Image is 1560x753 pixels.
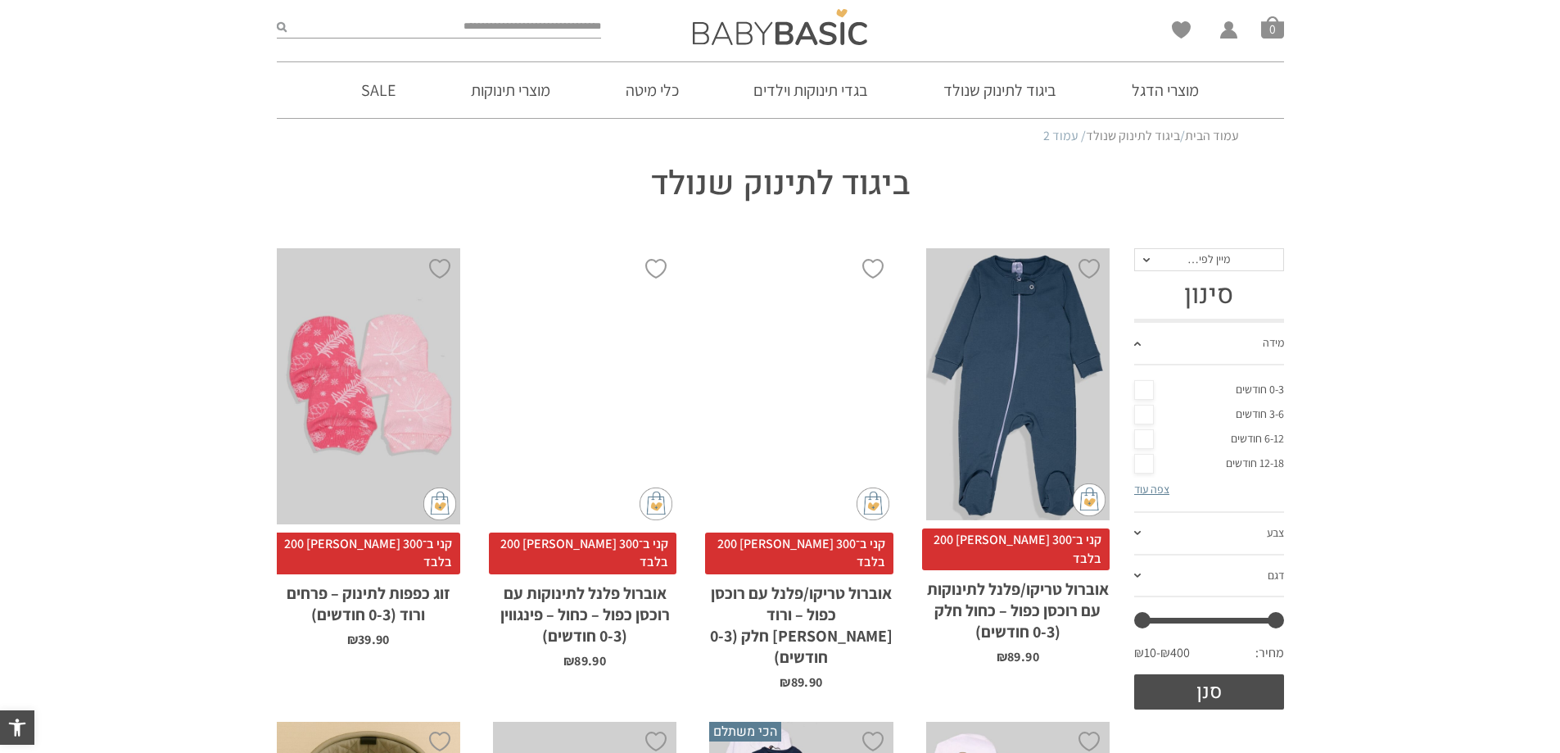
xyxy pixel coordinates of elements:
[926,248,1110,664] a: אוברול טריקו/פלנל לתינוקות עם רוכסן כפול - כחול חלק (0-3 חודשים) קני ב־300 [PERSON_NAME] 200 בלבד...
[347,631,358,648] span: ₪
[489,533,676,574] span: קני ב־300 [PERSON_NAME] 200 בלבד
[1134,674,1284,710] button: סנן
[493,574,676,646] h2: אוברול פלנל לתינוקות עם רוכסן כפול – כחול – פינגווין (0-3 חודשים)
[1107,62,1223,118] a: מוצרי הדגל
[926,570,1110,642] h2: אוברול טריקו/פלנל לתינוקות עם רוכסן כפול – כחול חלק (0-3 חודשים)
[563,652,574,669] span: ₪
[493,248,676,667] a: אוברול פלנל לתינוקות עם רוכסן כפול - כחול - פינגווין (0-3 חודשים) קני ב־300 [PERSON_NAME] 200 בלב...
[337,62,420,118] a: SALE
[709,574,893,668] h2: אוברול טריקו/פלנל עם רוכסן כפול – ורוד [PERSON_NAME] חלק (0-3 חודשים)
[446,62,575,118] a: מוצרי תינוקות
[1261,16,1284,39] a: סל קניות0
[277,574,460,625] h2: זוג כפפות לתינוק – פרחים ורוד (0-3 חודשים)
[601,62,703,118] a: כלי מיטה
[563,652,606,669] bdi: 89.90
[997,648,1039,665] bdi: 89.90
[780,674,822,691] bdi: 89.90
[729,62,893,118] a: בגדי תינוקות וילדים
[997,648,1007,665] span: ₪
[705,533,893,574] span: קני ב־300 [PERSON_NAME] 200 בלבד
[709,722,781,742] span: הכי משתלם
[1134,513,1284,556] a: צבע
[1172,21,1191,44] span: Wishlist
[273,533,460,574] span: קני ב־300 [PERSON_NAME] 200 בלבד
[1134,279,1284,311] h3: סינון
[1172,21,1191,39] a: Wishlist
[709,248,893,688] a: אוברול טריקו/פלנל עם רוכסן כפול - ורוד בהיר חלק (0-3 חודשים) קני ב־300 [PERSON_NAME] 200 בלבדאובר...
[922,528,1110,570] span: קני ב־300 [PERSON_NAME] 200 בלבד
[423,488,456,520] img: cat-mini-atc.png
[1134,402,1284,427] a: 3-6 חודשים
[1134,556,1284,598] a: דגם
[693,9,867,45] img: Baby Basic בגדי תינוקות וילדים אונליין
[640,488,672,520] img: cat-mini-atc.png
[857,488,889,520] img: cat-mini-atc.png
[1134,427,1284,451] a: 6-12 חודשים
[1086,127,1180,144] a: ביגוד לתינוק שנולד
[1261,16,1284,39] span: סל קניות
[1134,644,1160,662] span: ₪10
[919,62,1081,118] a: ביגוד לתינוק שנולד
[1134,378,1284,402] a: 0-3 חודשים
[1134,451,1284,476] a: 12-18 חודשים
[1160,644,1190,662] span: ₪400
[1187,252,1230,266] span: מיין לפי…
[1073,483,1106,516] img: cat-mini-atc.png
[1185,127,1239,144] a: עמוד הבית
[277,248,460,646] a: זוג כפפות לתינוק - פרחים ורוד (0-3 חודשים) קני ב־300 [PERSON_NAME] 200 בלבדזוג כפפות לתינוק – פרח...
[322,127,1239,145] nav: Breadcrumb
[547,161,1014,207] h1: ביגוד לתינוק שנולד
[780,674,790,691] span: ₪
[1134,482,1169,497] a: צפה עוד
[1134,323,1284,365] a: מידה
[347,631,390,648] bdi: 39.90
[1134,640,1284,674] div: מחיר: —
